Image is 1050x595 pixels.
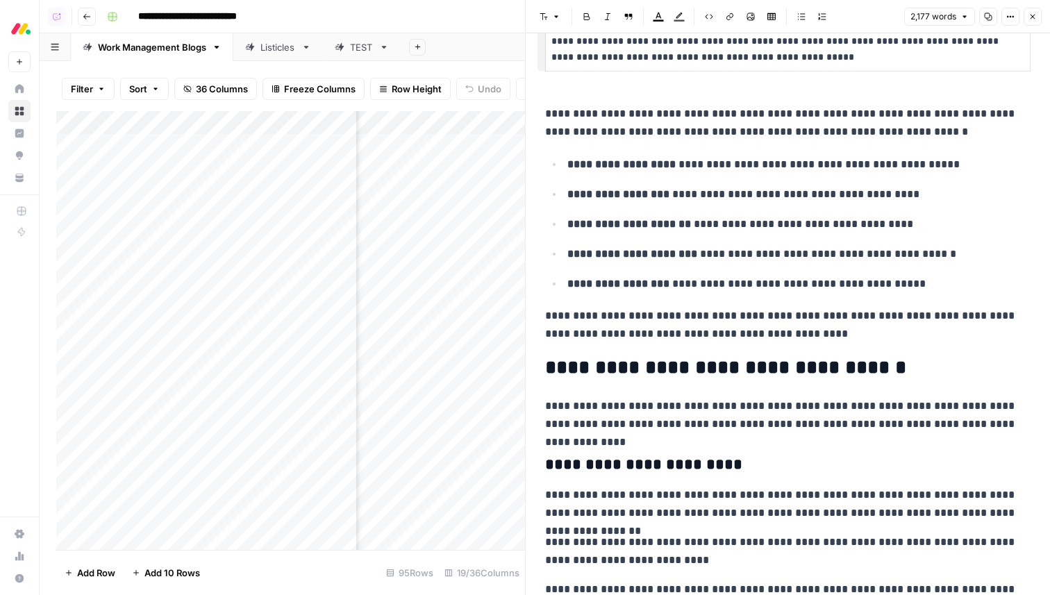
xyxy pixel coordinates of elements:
[120,78,169,100] button: Sort
[77,566,115,580] span: Add Row
[8,167,31,189] a: Your Data
[144,566,200,580] span: Add 10 Rows
[284,82,356,96] span: Freeze Columns
[904,8,975,26] button: 2,177 words
[381,562,439,584] div: 95 Rows
[456,78,510,100] button: Undo
[8,523,31,545] a: Settings
[71,33,233,61] a: Work Management Blogs
[370,78,451,100] button: Row Height
[8,11,31,46] button: Workspace: Monday.com
[323,33,401,61] a: TEST
[8,144,31,167] a: Opportunities
[478,82,501,96] span: Undo
[392,82,442,96] span: Row Height
[910,10,956,23] span: 2,177 words
[262,78,365,100] button: Freeze Columns
[98,40,206,54] div: Work Management Blogs
[8,545,31,567] a: Usage
[129,82,147,96] span: Sort
[439,562,525,584] div: 19/36 Columns
[124,562,208,584] button: Add 10 Rows
[8,16,33,41] img: Monday.com Logo
[196,82,248,96] span: 36 Columns
[8,100,31,122] a: Browse
[8,122,31,144] a: Insights
[350,40,374,54] div: TEST
[174,78,257,100] button: 36 Columns
[56,562,124,584] button: Add Row
[71,82,93,96] span: Filter
[8,78,31,100] a: Home
[233,33,323,61] a: Listicles
[8,567,31,589] button: Help + Support
[62,78,115,100] button: Filter
[260,40,296,54] div: Listicles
